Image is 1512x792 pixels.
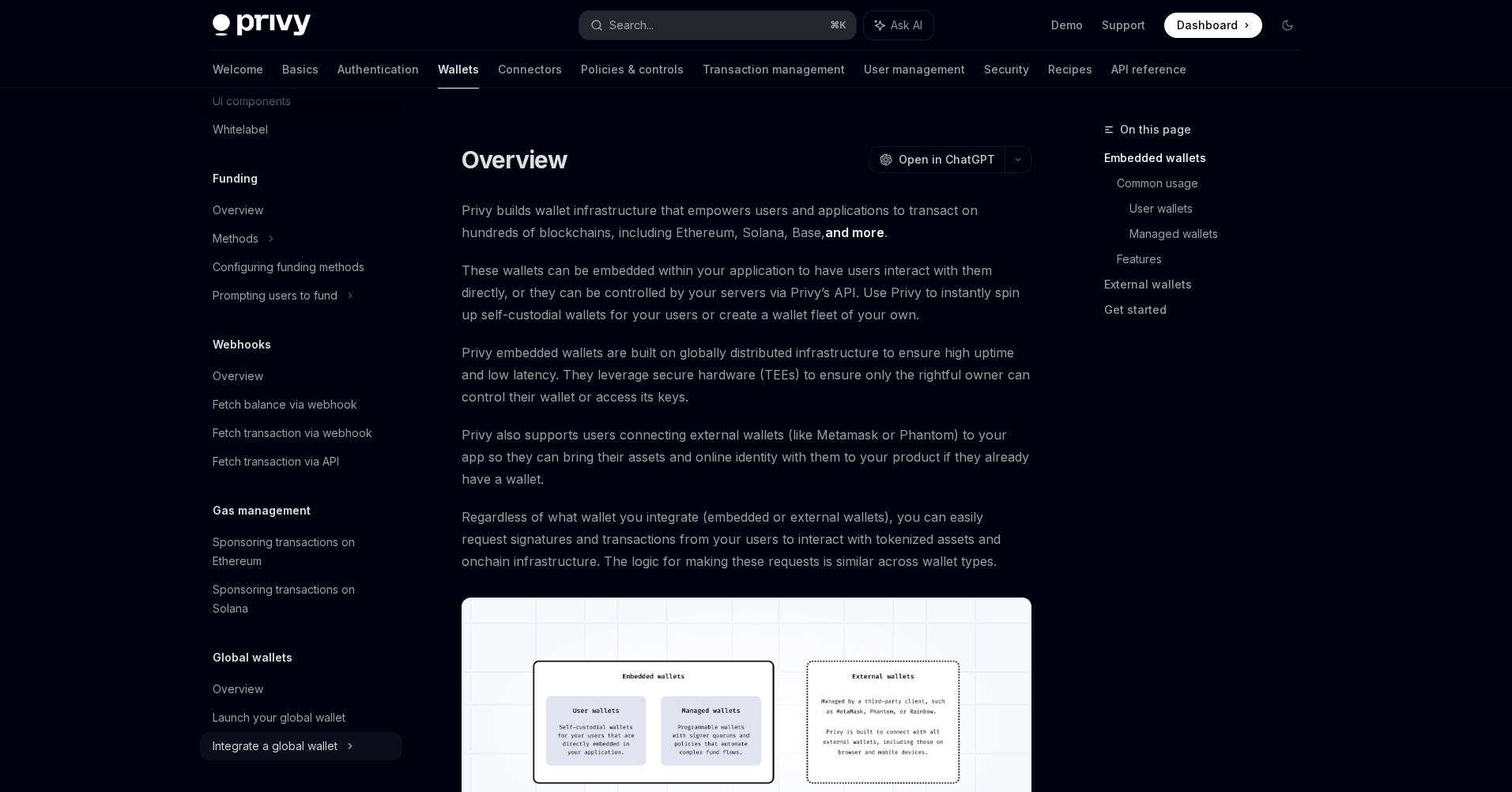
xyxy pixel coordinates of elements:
span: Privy builds wallet infrastructure that empowers users and applications to transact on hundreds o... [462,199,1031,243]
a: Features [1117,247,1313,272]
div: Fetch transaction via API [213,452,339,471]
a: Embedded wallets [1104,145,1313,171]
div: Launch your global wallet [213,708,345,727]
h5: Funding [213,169,258,188]
a: API reference [1111,51,1186,89]
div: Prompting users to fund [213,286,337,305]
a: User wallets [1129,196,1313,221]
a: Wallets [438,51,479,89]
div: Search... [609,16,654,35]
div: Overview [213,680,263,699]
button: Ask AI [864,11,933,40]
div: Whitelabel [213,120,268,139]
div: Fetch balance via webhook [213,395,357,414]
a: Managed wallets [1129,221,1313,247]
span: ⌘ K [830,19,846,32]
a: Overview [200,196,402,224]
div: Configuring funding methods [213,258,364,277]
h5: Gas management [213,501,311,520]
a: User management [864,51,965,89]
div: Methods [213,229,258,248]
span: Privy embedded wallets are built on globally distributed infrastructure to ensure high uptime and... [462,341,1031,408]
a: Demo [1051,17,1083,33]
h5: Global wallets [213,648,292,667]
h5: Webhooks [213,335,271,354]
div: Fetch transaction via webhook [213,424,372,443]
span: Regardless of what wallet you integrate (embedded or external wallets), you can easily request si... [462,506,1031,572]
h1: Overview [462,145,568,174]
a: Recipes [1048,51,1092,89]
a: External wallets [1104,272,1313,297]
a: Sponsoring transactions on Solana [200,575,402,623]
button: Open in ChatGPT [869,146,1005,173]
div: Sponsoring transactions on Ethereum [213,533,393,571]
a: Connectors [498,51,562,89]
a: Get started [1104,297,1313,322]
a: Dashboard [1164,13,1262,38]
a: Fetch transaction via API [200,447,402,476]
span: On this page [1120,120,1191,139]
a: Authentication [337,51,419,89]
a: Overview [200,675,402,703]
a: Support [1102,17,1145,33]
a: Configuring funding methods [200,253,402,281]
a: and more [825,224,884,241]
a: Launch your global wallet [200,703,402,732]
a: Welcome [213,51,263,89]
a: Transaction management [703,51,845,89]
a: Overview [200,362,402,390]
a: Policies & controls [581,51,684,89]
div: Overview [213,367,263,386]
span: Privy also supports users connecting external wallets (like Metamask or Phantom) to your app so t... [462,424,1031,490]
a: Basics [282,51,319,89]
div: Sponsoring transactions on Solana [213,580,393,618]
span: Ask AI [891,17,922,33]
a: Whitelabel [200,115,402,144]
span: These wallets can be embedded within your application to have users interact with them directly, ... [462,259,1031,326]
a: Common usage [1117,171,1313,196]
a: Fetch transaction via webhook [200,419,402,447]
a: Fetch balance via webhook [200,390,402,419]
div: Overview [213,201,263,220]
button: Search...⌘K [579,11,856,40]
span: Open in ChatGPT [899,152,995,168]
a: Security [984,51,1029,89]
img: dark logo [213,14,311,36]
a: Sponsoring transactions on Ethereum [200,528,402,575]
button: Toggle dark mode [1275,13,1300,38]
span: Dashboard [1177,17,1238,33]
div: Integrate a global wallet [213,737,337,756]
